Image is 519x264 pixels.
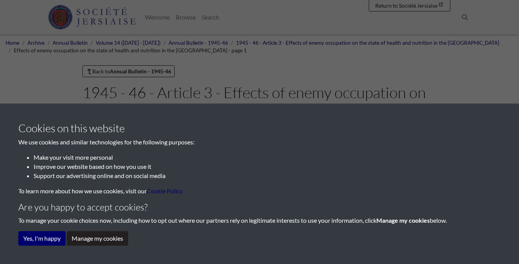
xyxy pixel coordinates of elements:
p: To learn more about how we use cookies, visit our [18,186,501,196]
button: Yes, I'm happy [18,231,66,246]
li: Support our advertising online and on social media [34,171,501,180]
h3: Cookies on this website [18,122,501,135]
li: Make your visit more personal [34,153,501,162]
li: Improve our website based on how you use it [34,162,501,171]
p: To manage your cookie choices now, including how to opt out where our partners rely on legitimate... [18,216,501,225]
a: learn more about cookies [147,187,183,194]
h4: Are you happy to accept cookies? [18,202,501,213]
p: We use cookies and similar technologies for the following purposes: [18,138,501,147]
button: Manage my cookies [67,231,128,246]
strong: Manage my cookies [376,217,430,224]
